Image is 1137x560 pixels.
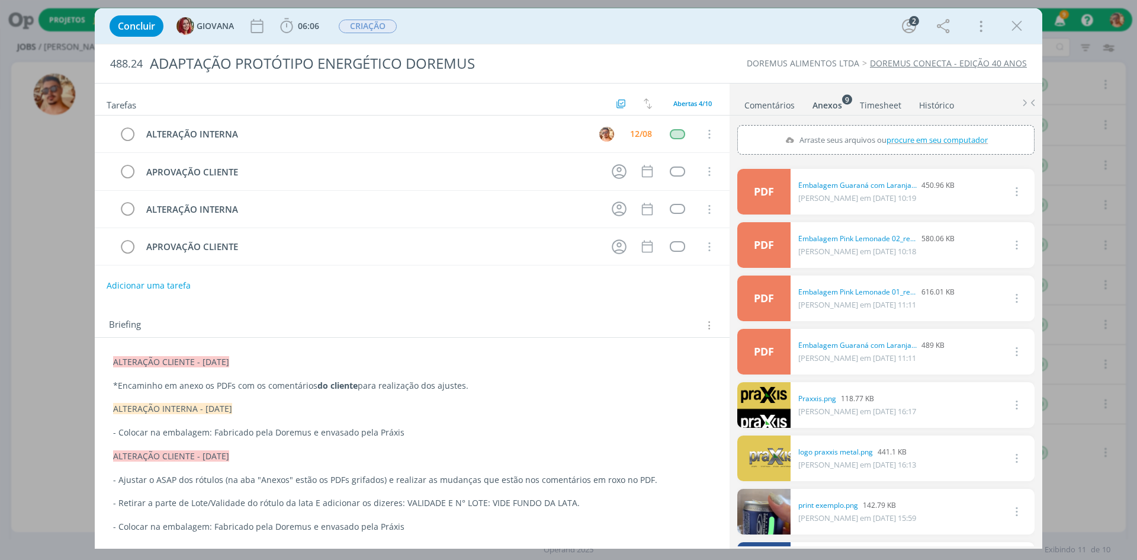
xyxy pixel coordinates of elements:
span: Tarefas [107,97,136,111]
div: 489 KB [798,340,945,351]
span: 06:06 [298,20,319,31]
button: CRIAÇÃO [338,19,397,34]
div: APROVAÇÃO CLIENTE [141,239,600,254]
span: - Colocar na embalagem: Fabricado pela Doremus e envasado pela Práxis [113,427,404,438]
a: Praxxis.png [798,393,836,404]
div: 616.01 KB [798,287,955,297]
sup: 9 [842,94,852,104]
div: 441.1 KB [798,447,916,457]
strong: do cliente [317,380,358,391]
a: Embalagem Guaraná com Laranja 01_revisado1.pdf [798,340,917,351]
span: ALTERAÇÃO INTERNA - [DATE] [113,403,232,414]
img: arrow-down-up.svg [644,98,652,109]
span: ALTERAÇÃO CLIENTE - [DATE] [113,356,229,367]
p: - Ajustar o ASAP dos rótulos (na aba "Anexos" estão os PDFs grifados) e realizar as mudanças que ... [113,474,711,486]
span: [PERSON_NAME] em [DATE] 16:13 [798,459,916,470]
a: logo praxxis metal.png [798,447,873,457]
div: 450.96 KB [798,180,955,191]
a: DOREMUS CONECTA - EDIÇÃO 40 ANOS [870,57,1027,69]
div: ALTERAÇÃO INTERNA [141,202,600,217]
p: - Colocar na embalagem: Fabricado pela Doremus e envasado pela Práxis [113,521,711,533]
span: procure em seu computador [887,135,988,145]
div: 12/08 [630,130,652,138]
a: Embalagem Pink Lemonade 01_revisado1.pdf [798,287,917,297]
div: APROVAÇÃO CLIENTE [141,165,600,180]
div: 142.79 KB [798,500,916,511]
div: Anexos [812,100,842,111]
button: Adicionar uma tarefa [106,275,191,296]
img: V [599,127,614,142]
span: Briefing [109,318,141,333]
div: 2 [909,16,919,26]
span: [PERSON_NAME] em [DATE] 11:11 [798,353,916,363]
span: ALTERAÇÃO CLIENTE - [DATE] [113,450,229,462]
div: ADAPTAÇÃO PROTÓTIPO ENERGÉTICO DOREMUS [145,49,640,78]
a: Comentários [744,94,795,111]
span: *Encaminho em anexo os PDFs com os comentários [113,380,317,391]
button: V [598,125,615,143]
span: [PERSON_NAME] em [DATE] 10:19 [798,193,916,203]
span: para realização dos ajustes. [358,380,468,391]
a: PDF [737,169,791,215]
span: CRIAÇÃO [339,20,397,33]
a: DOREMUS ALIMENTOS LTDA [747,57,859,69]
a: Embalagem Pink Lemonade 02_revisado2.pdf [798,233,917,244]
div: dialog [95,8,1042,549]
a: Histórico [918,94,955,111]
button: Concluir [110,15,163,37]
p: - Retirar a parte de Lote/Validade do rótulo da lata E adicionar os dizeres: VALIDADE E N° LOTE: ... [113,497,711,509]
label: Arraste seus arquivos ou [780,132,991,148]
a: Embalagem Guaraná com Laranja 02_revisado2.pdf [798,180,917,191]
div: 118.77 KB [798,393,916,404]
span: Concluir [118,21,155,31]
button: 2 [900,17,918,36]
span: Abertas 4/10 [673,99,712,108]
button: 06:06 [277,17,322,36]
span: [PERSON_NAME] em [DATE] 11:11 [798,299,916,310]
a: Timesheet [859,94,902,111]
a: PDF [737,222,791,268]
span: [PERSON_NAME] em [DATE] 16:17 [798,406,916,417]
img: G [176,17,194,35]
a: print exemplo.png [798,500,858,511]
span: 488.24 [110,57,143,71]
a: PDF [737,329,791,375]
span: GIOVANA [197,22,234,30]
span: [PERSON_NAME] em [DATE] 10:18 [798,246,916,257]
button: GGIOVANA [176,17,234,35]
div: ALTERAÇÃO INTERNA [141,127,588,142]
span: [PERSON_NAME] em [DATE] 15:59 [798,513,916,523]
div: 580.06 KB [798,233,955,244]
a: PDF [737,276,791,321]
